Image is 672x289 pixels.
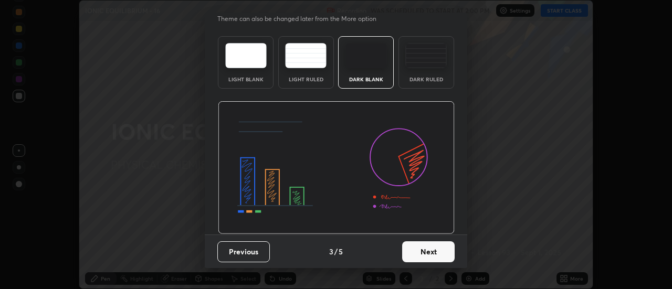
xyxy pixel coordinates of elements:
img: lightTheme.e5ed3b09.svg [225,43,267,68]
p: Theme can also be changed later from the More option [217,14,387,24]
h4: 5 [339,246,343,257]
button: Next [402,241,455,262]
button: Previous [217,241,270,262]
h4: / [334,246,338,257]
div: Dark Blank [345,77,387,82]
div: Light Ruled [285,77,327,82]
img: darkThemeBanner.d06ce4a2.svg [218,101,455,234]
div: Light Blank [225,77,267,82]
div: Dark Ruled [405,77,447,82]
img: darkRuledTheme.de295e13.svg [405,43,447,68]
h4: 3 [329,246,333,257]
img: darkTheme.f0cc69e5.svg [345,43,387,68]
img: lightRuledTheme.5fabf969.svg [285,43,327,68]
